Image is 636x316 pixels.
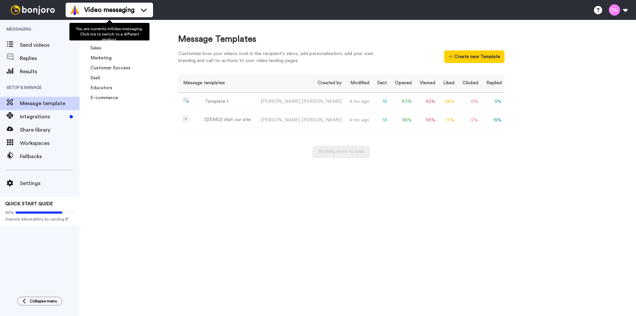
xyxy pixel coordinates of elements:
[5,210,14,215] span: 80%
[30,298,57,304] span: Collapse menu
[438,93,457,111] td: 25 %
[344,93,372,111] td: 4 mo ago
[86,95,118,100] a: E-commerce
[178,74,255,93] th: Message templates
[390,74,414,93] th: Opened
[414,93,438,111] td: 50 %
[178,33,504,45] div: Message Templates
[481,93,504,111] td: 0 %
[302,99,342,104] span: [PERSON_NAME]
[20,126,79,134] span: Share library
[20,41,79,49] span: Send videos
[457,111,481,129] td: 0 %
[414,74,438,93] th: Viewed
[204,116,251,123] div: [DEMO] Visit our site
[481,111,504,129] td: 15 %
[481,74,504,93] th: Replied
[20,99,79,107] span: Message template
[438,74,457,93] th: Liked
[313,146,370,158] button: Nothing more to load
[70,5,80,15] img: vm-color.svg
[344,111,372,129] td: 4 mo ago
[254,111,344,129] td: [PERSON_NAME]
[457,74,481,93] th: Clicked
[84,5,134,15] span: Video messaging
[414,111,438,129] td: 55 %
[457,93,481,111] td: 0 %
[344,74,372,93] th: Modified
[390,111,414,129] td: 85 %
[178,50,384,64] div: Customise how your videos look in the recipient's inbox, add personalisation, add your own brandi...
[438,111,457,129] td: 17 %
[20,179,79,187] span: Settings
[205,98,228,105] div: Template 1
[86,46,101,50] a: Sales
[86,86,112,90] a: Educators
[17,297,62,305] button: Collapse menu
[302,118,342,122] span: [PERSON_NAME]
[5,217,74,222] span: Improve deliverability by sending [PERSON_NAME]’s from your own email
[372,111,390,129] td: 13
[183,98,189,103] img: nextgen-template.svg
[20,139,79,147] span: Workspaces
[254,74,344,93] th: Created by
[86,66,131,70] a: Customer Success
[20,113,67,121] span: Integrations
[86,56,112,60] a: Marketing
[444,50,504,63] button: Create new Template
[254,93,344,111] td: [PERSON_NAME]
[183,116,188,121] img: demo-template.svg
[372,74,390,93] th: Sent
[20,68,79,76] span: Results
[5,202,53,206] span: QUICK START GUIDE
[372,93,390,111] td: 12
[8,5,58,15] img: bj-logo-header-white.svg
[86,76,100,80] a: SaaS
[76,27,143,41] span: You are currently in Video messaging . Click me to switch to a different product.
[20,54,79,62] span: Replies
[390,93,414,111] td: 67 %
[20,153,79,160] span: Fallbacks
